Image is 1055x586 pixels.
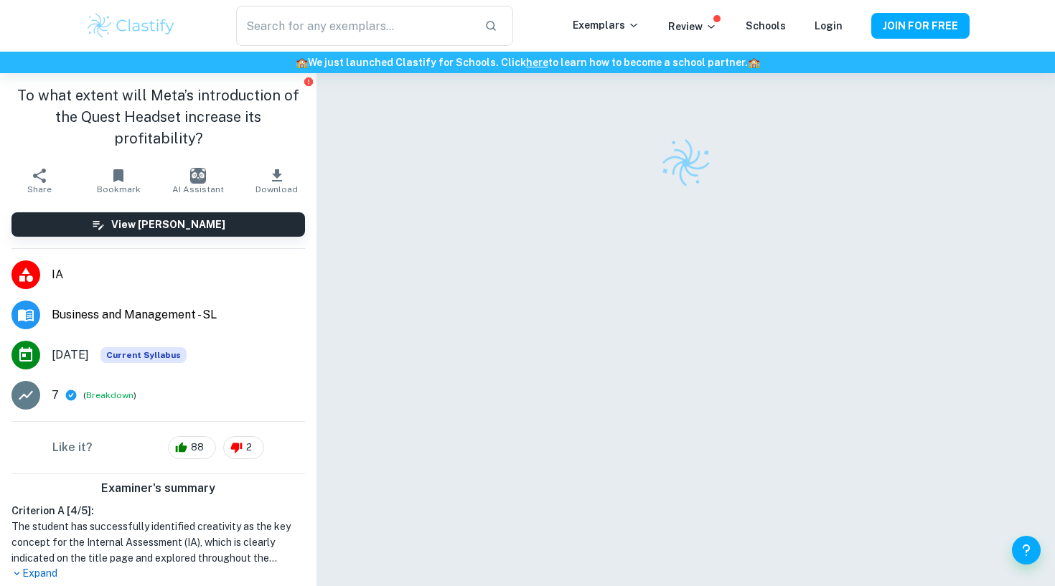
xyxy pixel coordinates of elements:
[190,168,206,184] img: AI Assistant
[172,184,224,194] span: AI Assistant
[573,17,639,33] p: Exemplars
[11,85,305,149] h1: To what extent will Meta’s introduction of the Quest Headset increase its profitability?
[238,440,260,455] span: 2
[100,347,187,363] div: This exemplar is based on the current syllabus. Feel free to refer to it for inspiration/ideas wh...
[223,436,264,459] div: 2
[303,76,314,87] button: Report issue
[52,387,59,404] p: 7
[296,57,308,68] span: 🏫
[238,161,316,201] button: Download
[255,184,298,194] span: Download
[236,6,473,46] input: Search for any exemplars...
[52,266,305,283] span: IA
[83,389,136,402] span: ( )
[526,57,548,68] a: here
[11,519,305,566] h1: The student has successfully identified creativity as the key concept for the Internal Assessment...
[183,440,212,455] span: 88
[655,131,717,194] img: Clastify logo
[52,346,89,364] span: [DATE]
[871,13,970,39] button: JOIN FOR FREE
[168,436,216,459] div: 88
[79,161,158,201] button: Bookmark
[85,11,177,40] img: Clastify logo
[668,19,717,34] p: Review
[11,503,305,519] h6: Criterion A [ 4 / 5 ]:
[27,184,52,194] span: Share
[111,217,225,232] h6: View [PERSON_NAME]
[52,306,305,323] span: Business and Management - SL
[6,480,311,497] h6: Examiner's summary
[748,57,760,68] span: 🏫
[3,55,1052,70] h6: We just launched Clastify for Schools. Click to learn how to become a school partner.
[159,161,238,201] button: AI Assistant
[746,20,786,32] a: Schools
[815,20,843,32] a: Login
[86,389,133,402] button: Breakdown
[11,212,305,237] button: View [PERSON_NAME]
[100,347,187,363] span: Current Syllabus
[52,439,93,456] h6: Like it?
[1012,536,1041,564] button: Help and Feedback
[11,566,305,581] p: Expand
[97,184,141,194] span: Bookmark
